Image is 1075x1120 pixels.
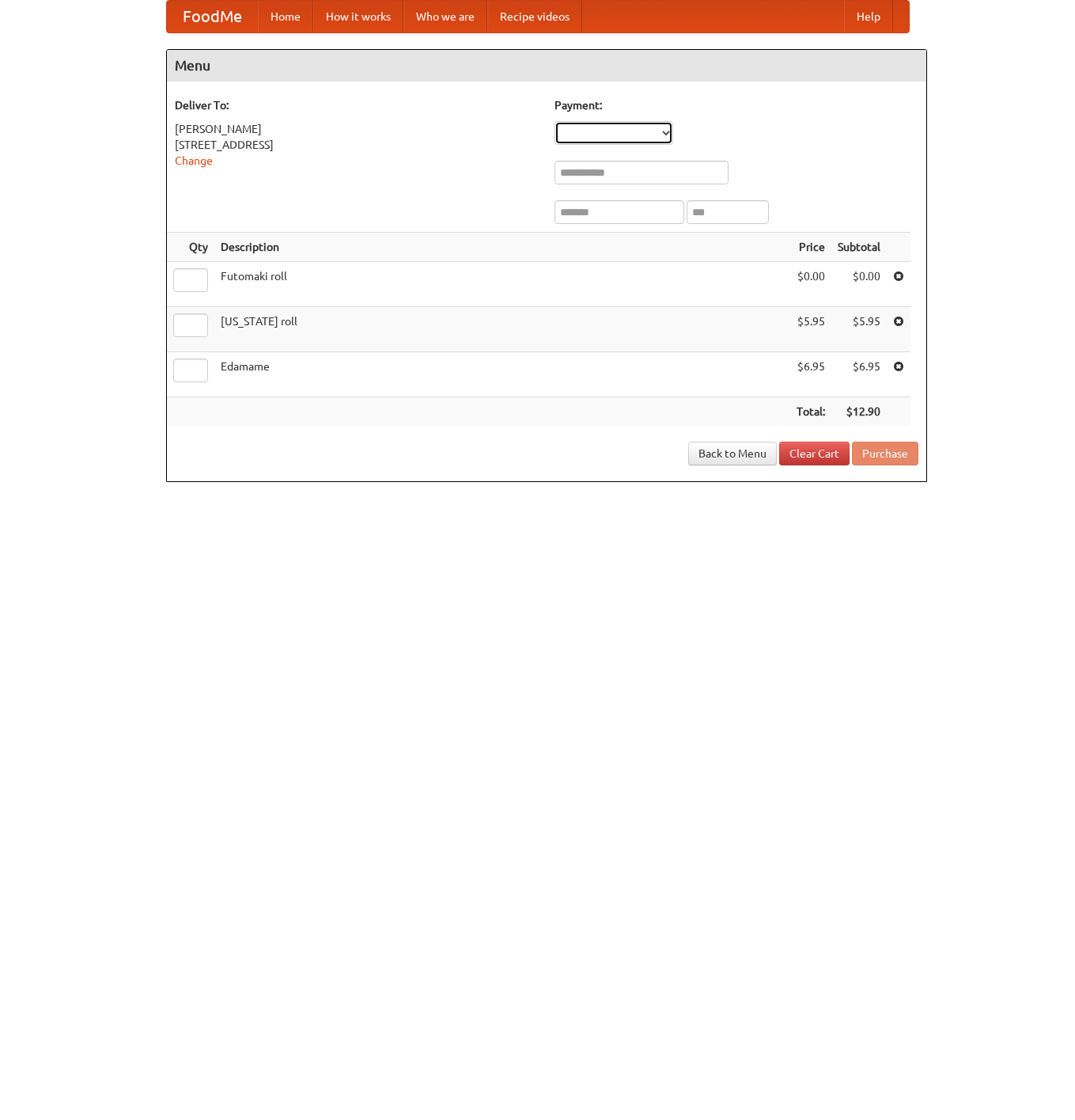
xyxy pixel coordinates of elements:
a: Home [258,1,313,32]
td: $6.95 [831,352,887,397]
td: $5.95 [790,307,831,352]
a: Who we are [403,1,487,32]
th: Description [214,233,790,262]
td: $5.95 [831,307,887,352]
h5: Payment: [555,97,918,113]
div: [PERSON_NAME] [175,121,539,137]
a: Help [844,1,893,32]
a: Back to Menu [688,442,777,465]
h5: Deliver To: [175,97,539,113]
th: Total: [790,397,831,427]
td: $0.00 [831,262,887,307]
a: How it works [313,1,403,32]
a: FoodMe [167,1,258,32]
th: Subtotal [831,233,887,262]
td: Futomaki roll [214,262,790,307]
button: Purchase [852,442,918,465]
td: Edamame [214,352,790,397]
td: [US_STATE] roll [214,307,790,352]
td: $0.00 [790,262,831,307]
th: $12.90 [831,397,887,427]
th: Price [790,233,831,262]
a: Change [175,154,213,167]
a: Clear Cart [779,442,850,465]
td: $6.95 [790,352,831,397]
a: Recipe videos [487,1,582,32]
h4: Menu [167,50,926,82]
div: [STREET_ADDRESS] [175,137,539,153]
th: Qty [167,233,214,262]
